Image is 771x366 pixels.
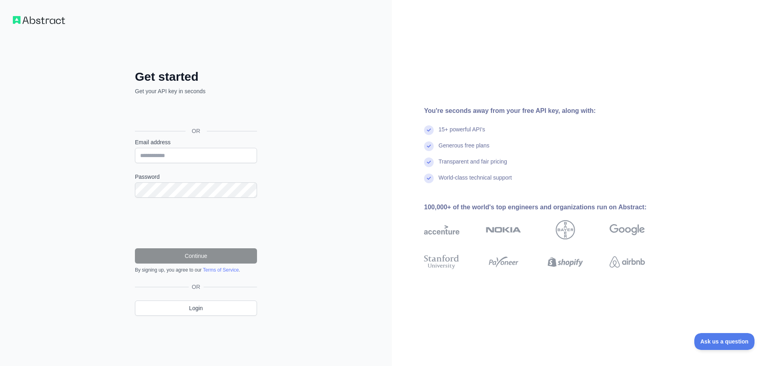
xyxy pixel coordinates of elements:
img: check mark [424,157,434,167]
img: payoneer [486,253,521,271]
div: 100,000+ of the world's top engineers and organizations run on Abstract: [424,202,671,212]
img: shopify [548,253,583,271]
img: airbnb [610,253,645,271]
span: OR [186,127,207,135]
img: google [610,220,645,239]
a: Login [135,301,257,316]
iframe: Knop Inloggen met Google [131,104,259,122]
img: check mark [424,125,434,135]
div: Generous free plans [439,141,490,157]
iframe: Toggle Customer Support [694,333,755,350]
div: World-class technical support [439,174,512,190]
img: check mark [424,141,434,151]
span: OR [189,283,204,291]
p: Get your API key in seconds [135,87,257,95]
img: check mark [424,174,434,183]
img: stanford university [424,253,459,271]
label: Password [135,173,257,181]
label: Email address [135,138,257,146]
div: You're seconds away from your free API key, along with: [424,106,671,116]
div: 15+ powerful API's [439,125,485,141]
img: bayer [556,220,575,239]
div: Transparent and fair pricing [439,157,507,174]
iframe: reCAPTCHA [135,207,257,239]
img: Workflow [13,16,65,24]
img: nokia [486,220,521,239]
a: Terms of Service [203,267,239,273]
button: Continue [135,248,257,264]
div: By signing up, you agree to our . [135,267,257,273]
h2: Get started [135,70,257,84]
img: accenture [424,220,459,239]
